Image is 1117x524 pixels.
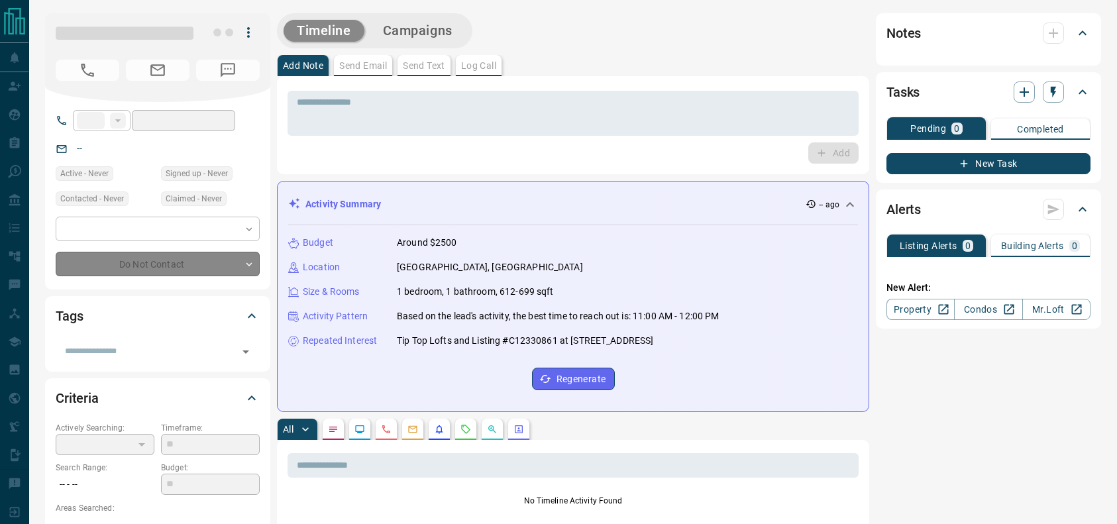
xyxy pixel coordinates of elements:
p: Around $2500 [397,236,457,250]
p: -- ago [819,199,839,211]
svg: Calls [381,424,392,435]
span: No Number [196,60,260,81]
svg: Emails [407,424,418,435]
p: 0 [965,241,971,250]
p: 1 bedroom, 1 bathroom, 612-699 sqft [397,285,554,299]
svg: Notes [328,424,339,435]
button: New Task [886,153,1090,174]
a: Mr.Loft [1022,299,1090,320]
h2: Alerts [886,199,921,220]
p: [GEOGRAPHIC_DATA], [GEOGRAPHIC_DATA] [397,260,583,274]
p: Pending [910,124,946,133]
svg: Listing Alerts [434,424,445,435]
div: Tags [56,300,260,332]
div: Notes [886,17,1090,49]
svg: Requests [460,424,471,435]
svg: Lead Browsing Activity [354,424,365,435]
div: Alerts [886,193,1090,225]
span: No Email [126,60,189,81]
a: Condos [954,299,1022,320]
p: Building Alerts [1001,241,1064,250]
button: Campaigns [370,20,466,42]
button: Timeline [284,20,364,42]
button: Regenerate [532,368,615,390]
p: 0 [954,124,959,133]
svg: Agent Actions [513,424,524,435]
p: Timeframe: [161,422,260,434]
p: Budget [303,236,333,250]
p: Areas Searched: [56,502,260,514]
h2: Tags [56,305,83,327]
p: Listing Alerts [900,241,957,250]
span: No Number [56,60,119,81]
p: Search Range: [56,462,154,474]
div: Activity Summary-- ago [288,192,858,217]
p: Activity Summary [305,197,381,211]
p: Activity Pattern [303,309,368,323]
button: Open [237,342,255,361]
p: No Timeline Activity Found [288,495,859,507]
p: Budget: [161,462,260,474]
div: Tasks [886,76,1090,108]
p: New Alert: [886,281,1090,295]
h2: Tasks [886,81,920,103]
p: Completed [1017,125,1064,134]
p: Based on the lead's activity, the best time to reach out is: 11:00 AM - 12:00 PM [397,309,719,323]
span: Signed up - Never [166,167,228,180]
span: Claimed - Never [166,192,222,205]
p: Location [303,260,340,274]
p: Add Note [283,61,323,70]
div: Criteria [56,382,260,414]
p: Actively Searching: [56,422,154,434]
p: Size & Rooms [303,285,360,299]
h2: Notes [886,23,921,44]
p: -- - -- [56,474,154,496]
a: -- [77,143,82,154]
h2: Criteria [56,388,99,409]
a: Property [886,299,955,320]
span: Active - Never [60,167,109,180]
svg: Opportunities [487,424,498,435]
div: Do Not Contact [56,252,260,276]
span: Contacted - Never [60,192,124,205]
p: Tip Top Lofts and Listing #C12330861 at [STREET_ADDRESS] [397,334,653,348]
p: All [283,425,293,434]
p: Repeated Interest [303,334,377,348]
p: 0 [1072,241,1077,250]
